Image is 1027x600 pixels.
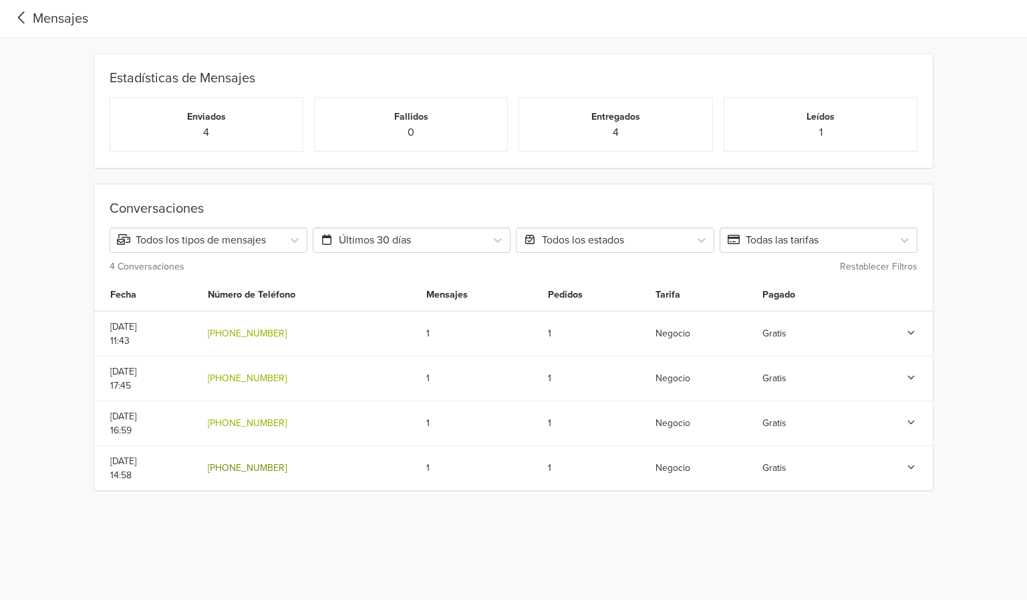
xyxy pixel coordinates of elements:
th: Pedidos [540,280,647,311]
a: [PHONE_NUMBER] [208,373,287,384]
span: [DATE] 14:58 [110,456,136,481]
span: Gratis [762,417,786,429]
div: Conversaciones [110,201,918,222]
td: 1 [540,311,647,357]
th: Pagado [754,280,857,311]
a: [PHONE_NUMBER] [208,417,287,429]
span: [DATE] 17:45 [110,366,136,391]
small: Leídos [806,111,835,122]
span: Gratis [762,373,786,384]
p: 1 [735,124,906,140]
span: Gratis [762,328,786,339]
p: 4 [121,124,292,140]
th: Tarifa [647,280,755,311]
small: 4 Conversaciones [110,261,184,272]
td: 1 [540,356,647,401]
span: Últimos 30 días [320,233,411,247]
span: Negocio [655,373,690,384]
td: 1 [418,356,540,401]
span: Gratis [762,462,786,474]
span: Negocio [655,417,690,429]
td: 1 [418,401,540,445]
span: Todas las tarifas [727,233,819,247]
a: [PHONE_NUMBER] [208,328,287,339]
small: Restablecer Filtros [840,261,917,272]
a: Mensajes [11,9,88,29]
span: Negocio [655,328,690,339]
th: Mensajes [418,280,540,311]
span: [DATE] 16:59 [110,411,136,436]
p: 4 [530,124,701,140]
small: Entregados [591,111,640,122]
span: Negocio [655,462,690,474]
td: 1 [418,445,540,490]
span: Todos los tipos de mensajes [117,233,266,247]
span: [DATE] 11:43 [110,321,136,346]
th: Número de Teléfono [200,280,418,311]
th: Fecha [94,280,200,311]
small: Enviados [187,111,226,122]
span: Todos los estados [523,233,624,247]
td: 1 [540,401,647,445]
td: 1 [418,311,540,357]
small: Fallidos [394,111,428,122]
p: 0 [325,124,496,140]
a: [PHONE_NUMBER] [208,462,287,474]
div: Estadísticas de Mensajes [104,54,923,92]
td: 1 [540,445,647,490]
